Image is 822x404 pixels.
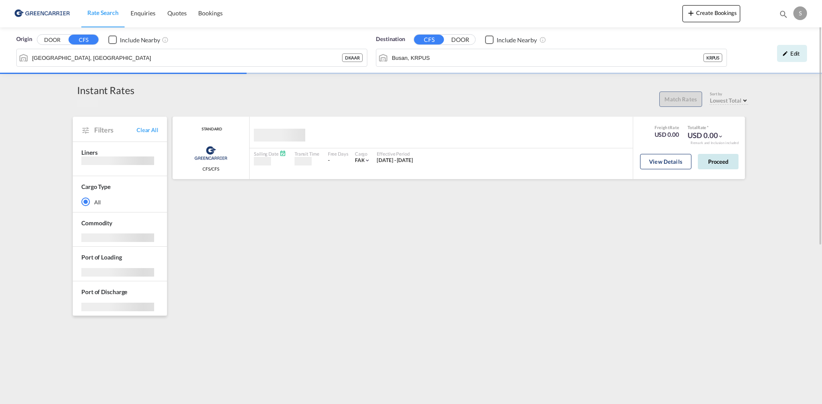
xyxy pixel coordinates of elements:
[793,6,807,20] div: S
[703,53,723,62] div: KRPUS
[87,9,119,16] span: Rate Search
[81,288,127,295] span: Port of Discharge
[192,142,230,164] img: Greencarrier Consolidators
[777,45,807,62] div: icon-pencilEdit
[120,36,160,44] div: Include Nearby
[328,150,348,157] div: Free Days
[688,130,724,141] div: USD 0.00
[17,49,367,66] md-input-container: Aarhus, DKAAR
[167,9,186,17] span: Quotes
[364,157,370,163] md-icon: icon-chevron-down
[254,150,286,157] div: Sailing Date
[655,124,679,130] div: Freight Rate
[131,9,155,17] span: Enquiries
[655,130,679,139] div: USD 0.00
[328,157,330,164] div: -
[68,35,98,44] button: CFS
[706,125,709,130] span: Subject to Remarks
[108,35,160,44] md-checkbox: Checkbox No Ink
[13,4,71,23] img: b0b18ec08afe11efb1d4932555f5f09d.png
[137,126,158,134] span: Clear All
[94,125,137,135] span: Filters
[392,51,703,64] input: Search by Port
[32,51,342,64] input: Search by Port
[81,149,97,156] span: Liners
[682,5,740,22] button: icon-plus 400-fgCreate Bookings
[200,127,222,132] div: Contract / Rate Agreement / Tariff / Spot Pricing Reference Number: STANDARD
[376,49,727,66] md-input-container: Busan, KRPUS
[81,219,112,227] span: Commodity
[280,150,286,156] md-icon: Schedules Available
[81,183,110,191] div: Cargo Type
[710,95,749,104] md-select: Select: Lowest Total
[640,154,691,169] button: View Details
[497,36,537,44] div: Include Nearby
[77,83,134,97] div: Instant Rates
[698,154,739,169] button: Proceed
[710,97,742,104] span: Lowest Total
[37,35,67,45] button: DOOR
[718,133,724,139] md-icon: icon-chevron-down
[377,157,413,164] div: 01 Aug 2025 - 31 Aug 2025
[377,157,413,163] span: [DATE] - [DATE]
[485,35,537,44] md-checkbox: Checkbox No Ink
[779,9,788,22] div: icon-magnify
[445,35,475,45] button: DOOR
[686,8,696,18] md-icon: icon-plus 400-fg
[16,35,32,44] span: Origin
[162,36,169,43] md-icon: Unchecked: Ignores neighbouring ports when fetching rates.Checked : Includes neighbouring ports w...
[198,9,222,17] span: Bookings
[355,150,371,157] div: Cargo
[355,157,365,163] span: FAK
[684,141,745,145] div: Remark and Inclusion included
[782,50,788,56] md-icon: icon-pencil
[688,124,724,130] div: Total Rate
[710,91,749,97] div: Sort by
[81,254,122,261] span: Port of Loading
[659,91,702,107] button: Match Rates
[376,35,405,44] span: Destination
[377,150,413,157] div: Effective Period
[295,150,319,157] div: Transit Time
[414,35,444,44] button: CFS
[81,198,158,206] md-radio-button: All
[200,127,222,132] span: STANDARD
[539,36,546,43] md-icon: Unchecked: Ignores neighbouring ports when fetching rates.Checked : Includes neighbouring ports w...
[342,53,363,62] div: DKAAR
[203,166,219,172] span: CFS/CFS
[779,9,788,19] md-icon: icon-magnify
